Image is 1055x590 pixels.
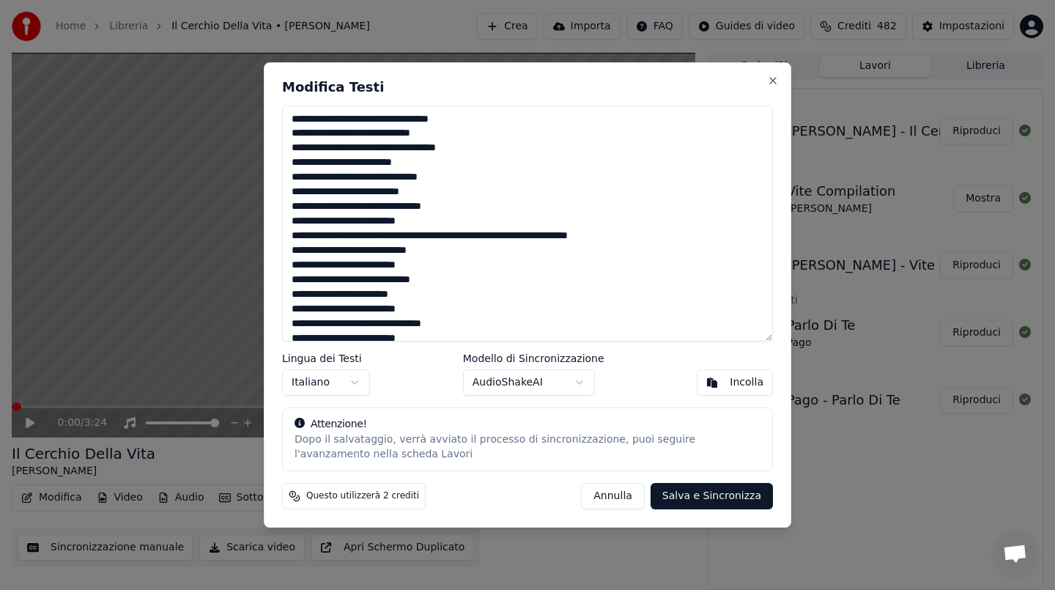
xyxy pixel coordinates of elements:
div: Dopo il salvataggio, verrà avviato il processo di sincronizzazione, puoi seguire l'avanzamento ne... [295,433,760,462]
button: Incolla [697,369,773,396]
button: Annulla [581,483,645,509]
button: Salva e Sincronizza [651,483,773,509]
span: Questo utilizzerà 2 crediti [306,490,419,502]
div: Incolla [730,375,763,390]
label: Modello di Sincronizzazione [463,353,604,364]
h2: Modifica Testi [282,81,773,94]
div: Attenzione! [295,417,760,432]
label: Lingua dei Testi [282,353,370,364]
